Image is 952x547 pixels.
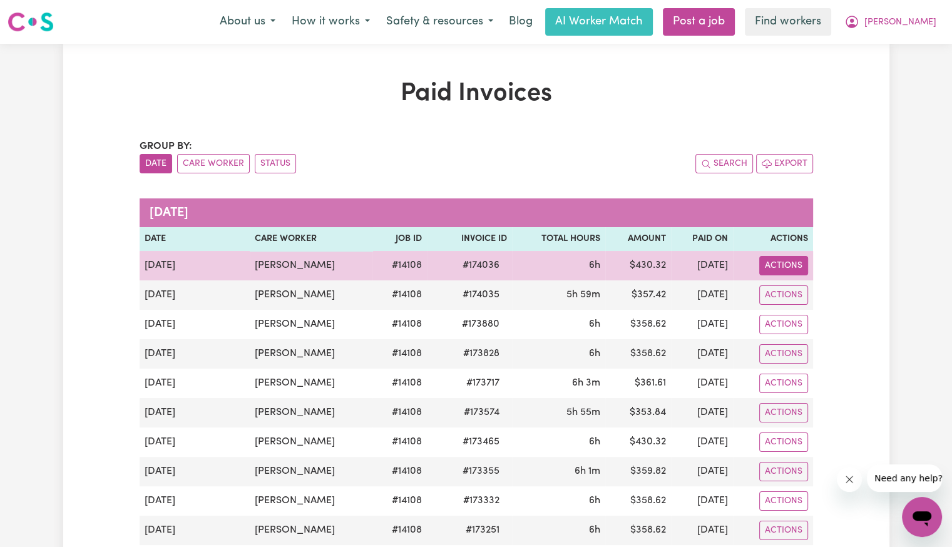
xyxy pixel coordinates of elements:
span: # 173880 [454,317,507,332]
td: [PERSON_NAME] [250,516,372,545]
th: Amount [605,227,671,251]
td: [DATE] [671,398,733,427]
button: Search [695,154,753,173]
td: [DATE] [140,516,250,545]
td: [PERSON_NAME] [250,398,372,427]
span: 6 hours [589,525,600,535]
span: # 173465 [455,434,507,449]
td: $ 361.61 [605,369,671,398]
button: Actions [759,374,808,393]
span: 6 hours [589,260,600,270]
iframe: Close message [837,467,862,492]
span: # 173574 [456,405,507,420]
a: Blog [501,8,540,36]
td: # 14108 [372,486,427,516]
td: [DATE] [671,457,733,486]
td: # 14108 [372,457,427,486]
td: [DATE] [140,310,250,339]
td: $ 358.62 [605,516,671,545]
button: Actions [759,521,808,540]
button: About us [212,9,284,35]
h1: Paid Invoices [140,79,813,109]
button: Actions [759,344,808,364]
th: Invoice ID [427,227,512,251]
span: 6 hours [589,496,600,506]
th: Total Hours [512,227,605,251]
button: sort invoices by date [140,154,172,173]
th: Date [140,227,250,251]
td: # 14108 [372,369,427,398]
span: 6 hours 3 minutes [572,378,600,388]
button: How it works [284,9,378,35]
button: Safety & resources [378,9,501,35]
span: 6 hours 1 minute [575,466,600,476]
td: # 14108 [372,339,427,369]
button: Actions [759,315,808,334]
th: Job ID [372,227,427,251]
td: $ 359.82 [605,457,671,486]
td: $ 430.32 [605,427,671,457]
td: # 14108 [372,310,427,339]
td: $ 430.32 [605,251,671,280]
td: $ 358.62 [605,486,671,516]
span: Group by: [140,141,192,151]
td: [PERSON_NAME] [250,486,372,516]
th: Paid On [671,227,733,251]
td: [DATE] [140,251,250,280]
a: AI Worker Match [545,8,653,36]
button: sort invoices by paid status [255,154,296,173]
td: [PERSON_NAME] [250,251,372,280]
td: [PERSON_NAME] [250,280,372,310]
span: # 173717 [459,376,507,391]
img: Careseekers logo [8,11,54,33]
button: Actions [759,432,808,452]
td: [DATE] [671,280,733,310]
a: Post a job [663,8,735,36]
td: [DATE] [140,427,250,457]
th: Care Worker [250,227,372,251]
button: Actions [759,285,808,305]
td: [DATE] [671,516,733,545]
iframe: Button to launch messaging window [902,497,942,537]
td: [DATE] [140,339,250,369]
span: 6 hours [589,349,600,359]
td: [DATE] [140,280,250,310]
td: [PERSON_NAME] [250,310,372,339]
button: Export [756,154,813,173]
caption: [DATE] [140,198,813,227]
button: Actions [759,491,808,511]
td: [DATE] [140,486,250,516]
span: 5 hours 55 minutes [566,407,600,417]
td: [DATE] [140,457,250,486]
span: [PERSON_NAME] [864,16,936,29]
td: [PERSON_NAME] [250,457,372,486]
span: Need any help? [8,9,76,19]
td: [DATE] [671,310,733,339]
td: [DATE] [671,427,733,457]
td: [PERSON_NAME] [250,369,372,398]
td: # 14108 [372,280,427,310]
td: $ 358.62 [605,310,671,339]
button: My Account [836,9,944,35]
button: sort invoices by care worker [177,154,250,173]
td: [DATE] [671,369,733,398]
span: # 173355 [455,464,507,479]
span: # 174035 [455,287,507,302]
iframe: Message from company [867,464,942,492]
td: [DATE] [140,398,250,427]
span: # 174036 [455,258,507,273]
td: # 14108 [372,251,427,280]
td: [DATE] [140,369,250,398]
span: 6 hours [589,437,600,447]
td: # 14108 [372,516,427,545]
a: Careseekers logo [8,8,54,36]
td: [PERSON_NAME] [250,339,372,369]
span: # 173828 [456,346,507,361]
td: $ 358.62 [605,339,671,369]
span: 5 hours 59 minutes [566,290,600,300]
td: [PERSON_NAME] [250,427,372,457]
td: [DATE] [671,339,733,369]
span: # 173332 [456,493,507,508]
td: $ 353.84 [605,398,671,427]
span: 6 hours [589,319,600,329]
